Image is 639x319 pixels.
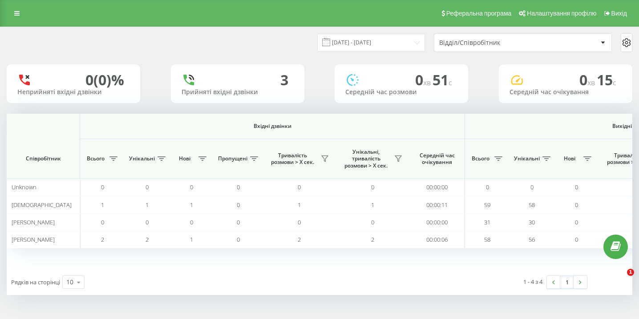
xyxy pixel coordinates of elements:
[439,39,546,47] div: Відділ/Співробітник
[575,235,578,243] span: 0
[101,201,104,209] span: 1
[190,235,193,243] span: 1
[575,183,578,191] span: 0
[11,278,60,286] span: Рядків на сторінці
[85,155,107,162] span: Всього
[632,201,639,209] span: 59
[371,201,374,209] span: 1
[529,201,535,209] span: 58
[237,235,240,243] span: 0
[415,70,433,89] span: 0
[371,218,374,226] span: 0
[484,218,490,226] span: 31
[280,72,288,88] div: 3
[611,10,627,17] span: Вихід
[575,218,578,226] span: 0
[486,183,489,191] span: 0
[510,88,622,96] div: Середній час очікування
[469,155,492,162] span: Всього
[575,201,578,209] span: 0
[12,235,55,243] span: [PERSON_NAME]
[529,218,535,226] span: 30
[340,148,392,169] span: Унікальні, тривалість розмови > Х сек.
[409,214,465,231] td: 00:00:00
[514,155,540,162] span: Унікальні
[146,201,149,209] span: 1
[237,183,240,191] span: 0
[371,183,374,191] span: 0
[345,88,457,96] div: Середній час розмови
[174,155,196,162] span: Нові
[409,179,465,196] td: 00:00:00
[101,183,104,191] span: 0
[560,276,574,288] a: 1
[298,235,301,243] span: 2
[558,155,581,162] span: Нові
[484,235,490,243] span: 58
[416,152,458,166] span: Середній час очікування
[182,88,294,96] div: Прийняті вхідні дзвінки
[17,88,129,96] div: Неприйняті вхідні дзвінки
[12,218,55,226] span: [PERSON_NAME]
[12,183,36,191] span: Unknown
[587,78,597,88] span: хв
[446,10,512,17] span: Реферальна програма
[433,70,452,89] span: 51
[298,218,301,226] span: 0
[103,123,441,130] span: Вхідні дзвінки
[146,218,149,226] span: 0
[146,183,149,191] span: 0
[409,231,465,248] td: 00:00:06
[101,235,104,243] span: 2
[190,183,193,191] span: 0
[190,218,193,226] span: 0
[298,201,301,209] span: 1
[237,201,240,209] span: 0
[609,269,630,290] iframe: Intercom live chat
[627,269,634,276] span: 1
[85,72,124,88] div: 0 (0)%
[12,201,72,209] span: [DEMOGRAPHIC_DATA]
[101,218,104,226] span: 0
[66,278,73,287] div: 10
[632,235,639,243] span: 58
[523,277,542,286] div: 1 - 4 з 4
[527,10,596,17] span: Налаштування профілю
[237,218,240,226] span: 0
[218,155,247,162] span: Пропущені
[449,78,452,88] span: c
[597,70,616,89] span: 15
[129,155,155,162] span: Унікальні
[579,70,597,89] span: 0
[371,235,374,243] span: 2
[409,196,465,213] td: 00:00:11
[613,78,616,88] span: c
[146,235,149,243] span: 2
[298,183,301,191] span: 0
[267,152,318,166] span: Тривалість розмови > Х сек.
[529,235,535,243] span: 56
[423,78,433,88] span: хв
[14,155,72,162] span: Співробітник
[632,218,639,226] span: 31
[190,201,193,209] span: 1
[530,183,534,191] span: 0
[484,201,490,209] span: 59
